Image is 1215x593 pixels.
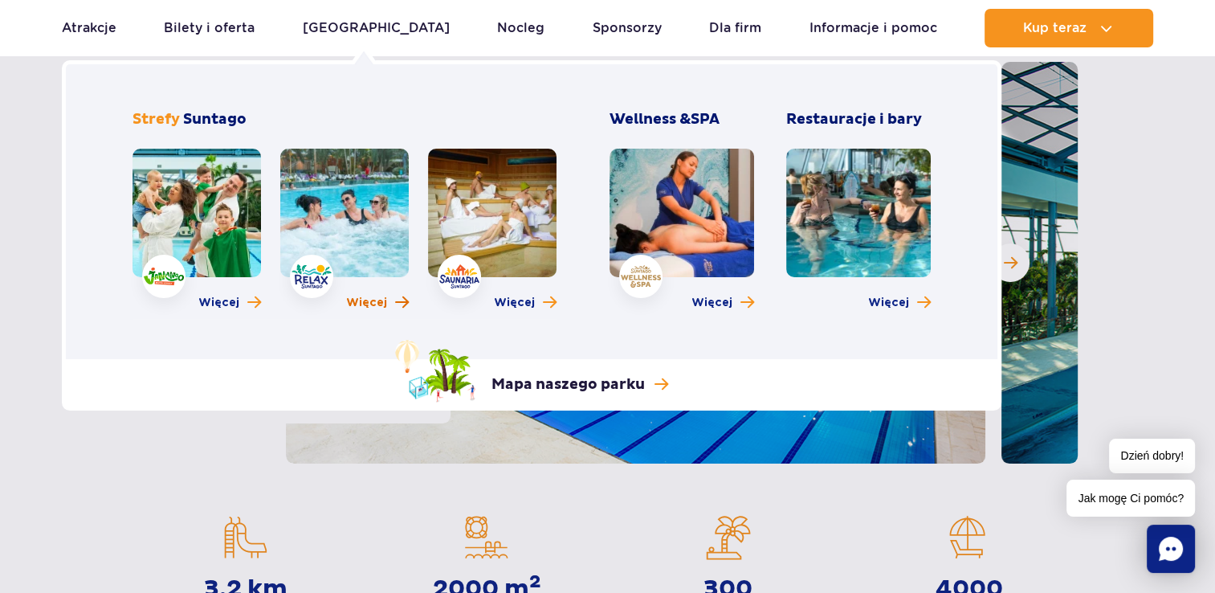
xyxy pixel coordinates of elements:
[691,295,732,311] span: Więcej
[198,295,261,311] a: Więcej o strefie Jamango
[62,9,116,47] a: Atrakcje
[1066,480,1195,517] span: Jak mogę Ci pomóc?
[133,110,180,129] span: Strefy
[593,9,662,47] a: Sponsorzy
[809,9,937,47] a: Informacje i pomoc
[346,295,409,311] a: Więcej o strefie Relax
[198,295,239,311] span: Więcej
[786,110,931,129] h3: Restauracje i bary
[868,295,931,311] a: Więcej o Restauracje i bary
[1147,525,1195,573] div: Chat
[497,9,544,47] a: Nocleg
[985,9,1153,47] button: Kup teraz
[494,295,535,311] span: Więcej
[691,110,720,129] span: SPA
[303,9,450,47] a: [GEOGRAPHIC_DATA]
[868,295,909,311] span: Więcej
[183,110,247,129] span: Suntago
[346,295,387,311] span: Więcej
[395,340,668,403] a: Mapa naszego parku
[494,295,557,311] a: Więcej o strefie Saunaria
[1023,21,1087,35] span: Kup teraz
[164,9,255,47] a: Bilety i oferta
[610,110,720,129] span: Wellness &
[491,375,645,395] p: Mapa naszego parku
[1109,439,1195,473] span: Dzień dobry!
[691,295,754,311] a: Więcej o Wellness & SPA
[709,9,761,47] a: Dla firm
